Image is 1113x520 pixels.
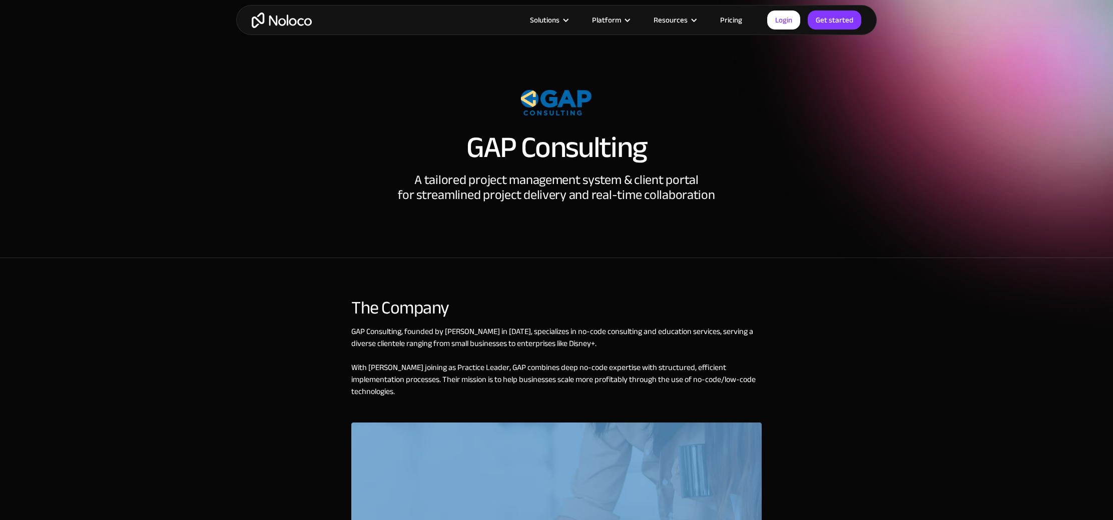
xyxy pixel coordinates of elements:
a: Login [767,10,800,29]
div: Solutions [530,13,560,26]
div: A tailored project management system & client portal for streamlined project delivery and real-ti... [398,172,715,202]
a: GAP Consulting [351,324,401,339]
a: Pricing [708,13,755,26]
div: The Company [351,298,762,318]
a: Get started [808,10,861,29]
div: Resources [641,13,708,26]
h1: GAP Consulting [466,132,647,162]
div: , founded by [PERSON_NAME] in [DATE], specializes in no-code consulting and education services, s... [351,325,762,422]
a: home [252,12,312,28]
div: Platform [580,13,641,26]
div: Resources [654,13,688,26]
div: Platform [592,13,621,26]
div: Solutions [517,13,580,26]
